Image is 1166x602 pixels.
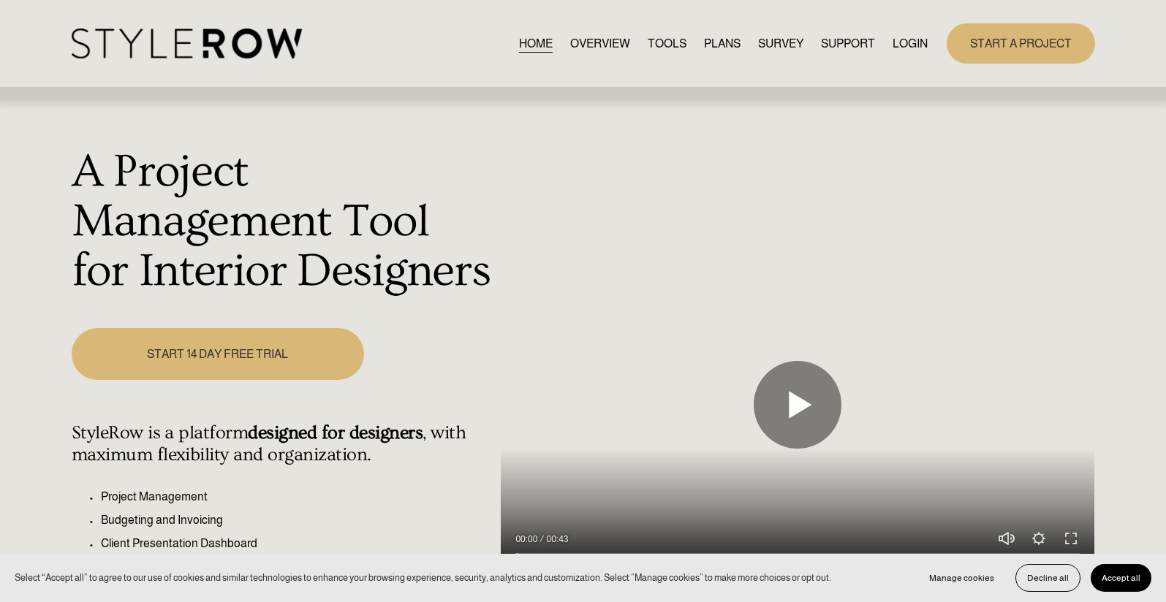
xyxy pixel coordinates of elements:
[72,148,493,296] h1: A Project Management Tool for Interior Designers
[519,34,553,53] a: HOME
[758,34,803,53] a: SURVEY
[72,328,364,380] a: START 14 DAY FREE TRIAL
[918,564,1005,592] button: Manage cookies
[947,23,1095,64] a: START A PROJECT
[570,34,630,53] a: OVERVIEW
[15,571,831,584] p: Select “Accept all” to agree to our use of cookies and similar technologies to enhance your brows...
[101,488,493,506] p: Project Management
[515,532,541,546] div: Current time
[893,34,928,53] a: LOGIN
[248,422,423,443] strong: designed for designers
[101,511,493,529] p: Budgeting and Invoicing
[72,422,493,466] h4: StyleRow is a platform , with maximum flexibility and organization.
[1102,573,1140,583] span: Accept all
[1091,564,1151,592] button: Accept all
[1015,564,1080,592] button: Decline all
[101,535,493,552] p: Client Presentation Dashboard
[821,34,875,53] a: folder dropdown
[1027,573,1069,583] span: Decline all
[515,549,1080,560] input: Seek
[704,34,741,53] a: PLANS
[72,28,302,58] img: StyleRow
[929,573,994,583] span: Manage cookies
[821,35,875,53] span: SUPPORT
[648,34,686,53] a: TOOLS
[754,361,841,449] button: Play
[541,532,572,546] div: Duration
